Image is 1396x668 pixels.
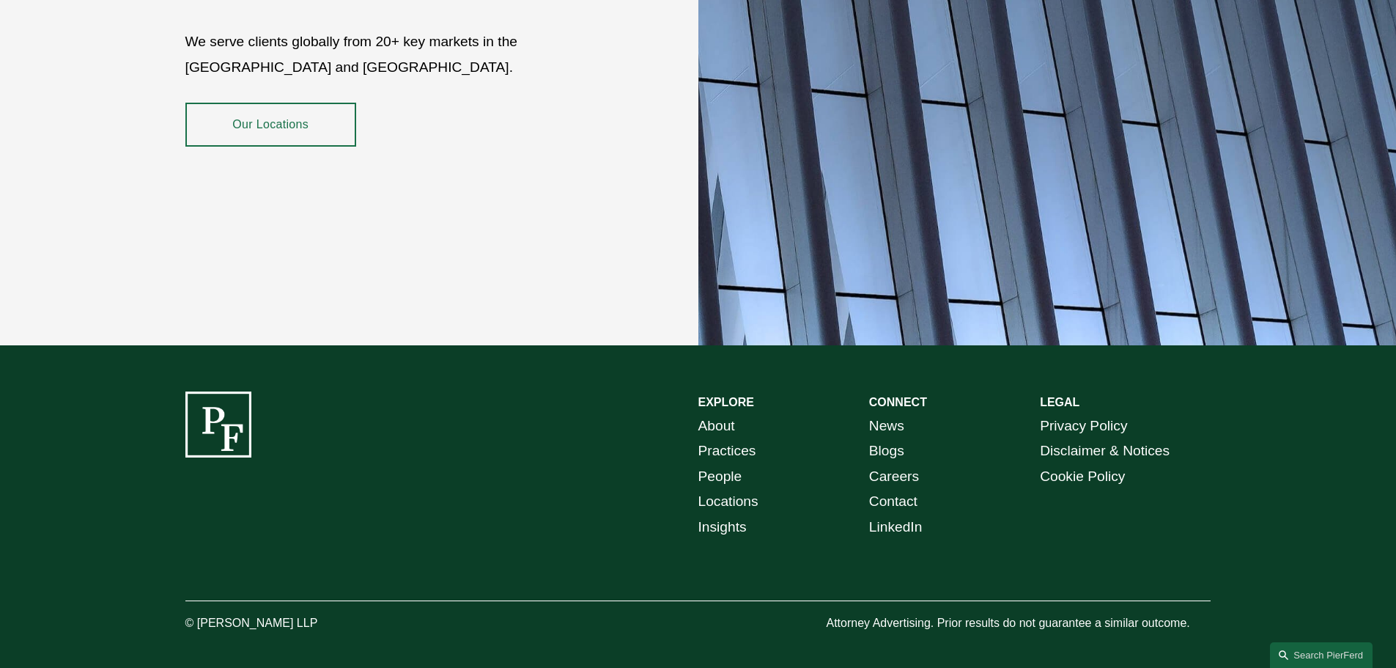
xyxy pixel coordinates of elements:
a: Practices [698,438,756,464]
p: We serve clients globally from 20+ key markets in the [GEOGRAPHIC_DATA] and [GEOGRAPHIC_DATA]. [185,29,613,80]
a: Our Locations [185,103,356,147]
a: Privacy Policy [1040,414,1127,439]
a: Contact [869,489,917,515]
a: Disclaimer & Notices [1040,438,1170,464]
strong: EXPLORE [698,396,754,408]
a: Locations [698,489,758,515]
p: Attorney Advertising. Prior results do not guarantee a similar outcome. [826,613,1211,634]
strong: CONNECT [869,396,927,408]
a: Cookie Policy [1040,464,1125,490]
a: Insights [698,515,747,540]
a: Search this site [1270,642,1373,668]
a: People [698,464,742,490]
strong: LEGAL [1040,396,1079,408]
a: Blogs [869,438,904,464]
p: © [PERSON_NAME] LLP [185,613,399,634]
a: LinkedIn [869,515,923,540]
a: Careers [869,464,919,490]
a: News [869,414,904,439]
a: About [698,414,735,439]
